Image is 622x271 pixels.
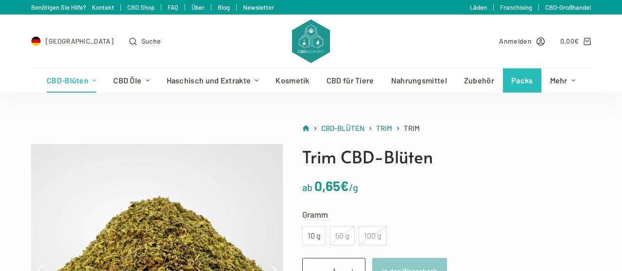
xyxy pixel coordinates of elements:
span: Suche [141,35,161,47]
span: Trim [376,124,392,132]
h1: Trim CBD-Blüten [302,144,591,170]
a: Trim [376,122,392,134]
a: CBD für Tiere [318,68,382,93]
a: CBD-Blüten [38,68,105,93]
a: Franchising [500,3,532,11]
button: Open search form [129,35,161,47]
span: [GEOGRAPHIC_DATA] [46,35,114,47]
label: Gramm [302,207,591,221]
span: ab [302,181,312,193]
a: Läden [470,3,487,11]
span: Anmelden [499,35,531,47]
a: CBD Shop [127,3,155,11]
div: 10 g [308,229,320,242]
span: CBD-Blüten [321,124,364,132]
a: Newsletter [243,3,274,11]
a: CBD-Großhandel [545,3,591,11]
a: Zubehör [455,68,502,93]
span: Trim [404,122,420,134]
a: Über [191,3,205,11]
span: € [340,177,349,194]
a: FAQ [168,3,178,11]
a: Mehr [541,68,584,93]
nav: Header-Menü [38,68,584,93]
a: CBD-Blüten [321,122,364,134]
a: Benötigen Sie Hilfe? Kontakt [31,3,114,11]
a: Select Country [31,35,114,47]
span: /g [349,181,358,193]
bdi: 0,65 [314,177,349,194]
bdi: 0,00 [560,37,579,45]
a: Packs [503,68,542,93]
img: DE Flag [31,36,41,46]
a: Anmelden [499,35,544,47]
a: Kosmetik [267,68,318,93]
span: € [574,37,579,45]
img: CBD Alchemy [292,19,330,63]
a: Nahrungsmittel [382,68,455,93]
a: Blog [218,3,230,11]
a: Haschisch und Extrakte [158,68,267,93]
a: Shopping cart [560,35,591,47]
a: CBD Öle [105,68,158,93]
